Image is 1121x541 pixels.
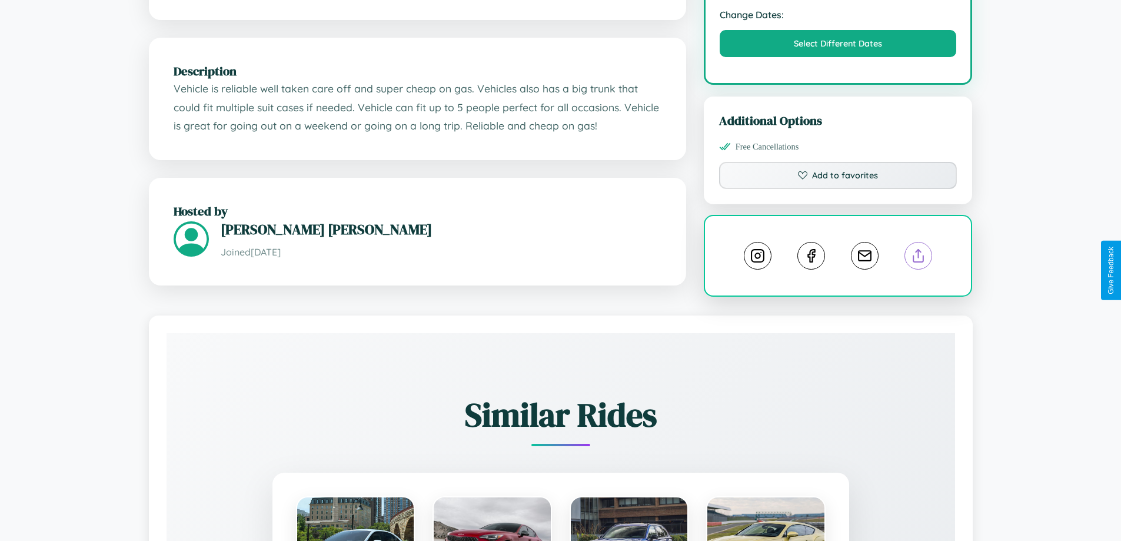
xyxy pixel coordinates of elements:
h2: Description [174,62,661,79]
p: Vehicle is reliable well taken care off and super cheap on gas. Vehicles also has a big trunk tha... [174,79,661,135]
span: Free Cancellations [736,142,799,152]
div: Give Feedback [1107,247,1115,294]
h2: Hosted by [174,203,661,220]
h3: [PERSON_NAME] [PERSON_NAME] [221,220,661,239]
button: Add to favorites [719,162,957,189]
strong: Change Dates: [720,9,957,21]
h2: Similar Rides [208,392,914,437]
button: Select Different Dates [720,30,957,57]
h3: Additional Options [719,112,957,129]
p: Joined [DATE] [221,244,661,261]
